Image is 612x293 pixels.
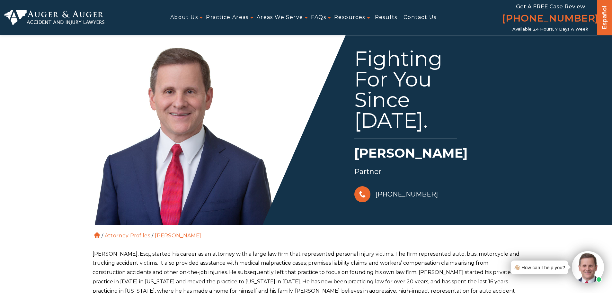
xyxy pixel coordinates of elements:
[375,10,397,25] a: Results
[105,233,150,239] a: Attorney Profiles
[4,10,104,25] img: Auger & Auger Accident and Injury Lawyers Logo
[334,10,365,25] a: Resources
[354,144,521,165] h1: [PERSON_NAME]
[512,27,588,32] span: Available 24 Hours, 7 Days a Week
[514,263,565,272] div: 👋🏼 How can I help you?
[206,10,249,25] a: Practice Areas
[502,11,599,27] a: [PHONE_NUMBER]
[311,10,326,25] a: FAQs
[257,10,303,25] a: Areas We Serve
[354,185,438,204] a: [PHONE_NUMBER]
[170,10,198,25] a: About Us
[93,225,520,240] ol: / /
[354,48,457,139] div: Fighting For You Since [DATE].
[153,233,203,239] li: [PERSON_NAME]
[404,10,436,25] a: Contact Us
[94,232,100,238] a: Home
[516,3,585,10] span: Get a FREE Case Review
[88,32,280,225] img: Herbert Auger
[354,165,521,178] div: Partner
[572,251,604,283] img: Intaker widget Avatar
